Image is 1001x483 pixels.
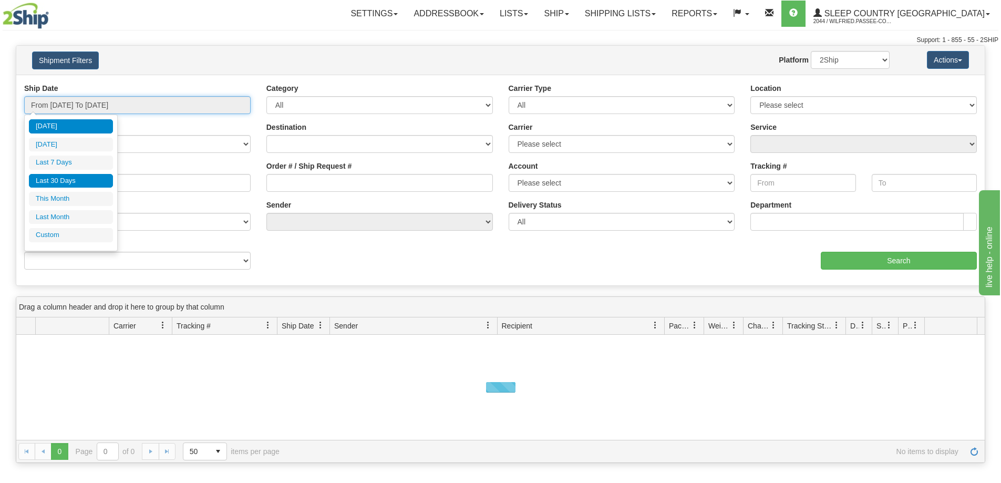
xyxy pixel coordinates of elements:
iframe: chat widget [977,188,1000,295]
li: This Month [29,192,113,206]
li: [DATE] [29,119,113,133]
span: Packages [669,321,691,331]
label: Service [750,122,777,132]
input: To [872,174,977,192]
label: Department [750,200,791,210]
a: Delivery Status filter column settings [854,316,872,334]
span: Sleep Country [GEOGRAPHIC_DATA] [822,9,985,18]
label: Carrier [509,122,533,132]
a: Reports [664,1,725,27]
span: Recipient [502,321,532,331]
label: Destination [266,122,306,132]
a: Charge filter column settings [765,316,782,334]
button: Actions [927,51,969,69]
span: No items to display [294,447,958,456]
span: Page sizes drop down [183,443,227,460]
label: Sender [266,200,291,210]
a: Refresh [966,443,983,460]
span: items per page [183,443,280,460]
span: Pickup Status [903,321,912,331]
label: Platform [779,55,809,65]
label: Order # / Ship Request # [266,161,352,171]
span: Delivery Status [850,321,859,331]
span: select [210,443,226,460]
span: Charge [748,321,770,331]
label: Category [266,83,298,94]
li: [DATE] [29,138,113,152]
label: Location [750,83,781,94]
li: Last 30 Days [29,174,113,188]
label: Delivery Status [509,200,562,210]
a: Shipping lists [577,1,664,27]
div: Support: 1 - 855 - 55 - 2SHIP [3,36,998,45]
a: Addressbook [406,1,492,27]
span: Sender [334,321,358,331]
a: Carrier filter column settings [154,316,172,334]
span: Page of 0 [76,443,135,460]
a: Recipient filter column settings [646,316,664,334]
li: Last 7 Days [29,156,113,170]
a: Tracking Status filter column settings [828,316,845,334]
li: Custom [29,228,113,242]
input: From [750,174,855,192]
li: Last Month [29,210,113,224]
a: Packages filter column settings [686,316,704,334]
span: Page 0 [51,443,68,460]
div: grid grouping header [16,297,985,317]
a: Sender filter column settings [479,316,497,334]
label: Tracking # [750,161,787,171]
a: Pickup Status filter column settings [906,316,924,334]
img: logo2044.jpg [3,3,49,29]
span: Ship Date [282,321,314,331]
span: 2044 / Wilfried.Passee-Coutrin [813,16,892,27]
span: Tracking Status [787,321,833,331]
span: 50 [190,446,203,457]
span: Weight [708,321,730,331]
a: Lists [492,1,536,27]
label: Account [509,161,538,171]
a: Sleep Country [GEOGRAPHIC_DATA] 2044 / Wilfried.Passee-Coutrin [806,1,998,27]
div: live help - online [8,6,97,19]
span: Tracking # [177,321,211,331]
a: Shipment Issues filter column settings [880,316,898,334]
a: Ship [536,1,576,27]
a: Ship Date filter column settings [312,316,329,334]
label: Ship Date [24,83,58,94]
label: Carrier Type [509,83,551,94]
a: Tracking # filter column settings [259,316,277,334]
a: Settings [343,1,406,27]
button: Shipment Filters [32,52,99,69]
span: Carrier [113,321,136,331]
input: Search [821,252,977,270]
span: Shipment Issues [876,321,885,331]
a: Weight filter column settings [725,316,743,334]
